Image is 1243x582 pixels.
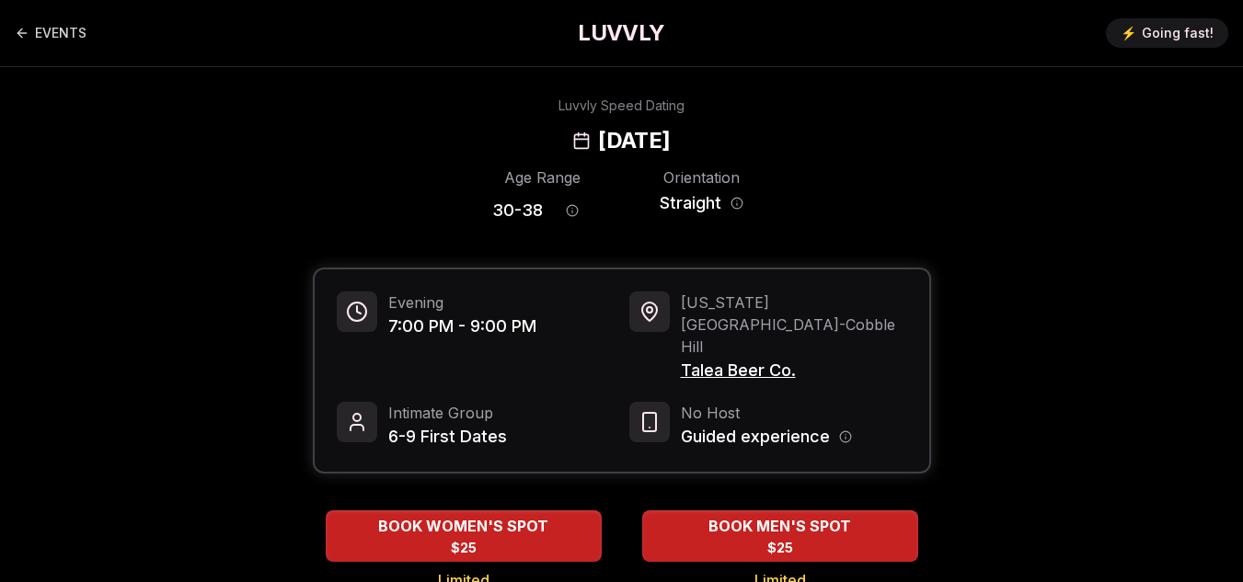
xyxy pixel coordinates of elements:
[1121,24,1136,42] span: ⚡️
[326,510,602,562] button: BOOK WOMEN'S SPOT - Limited
[388,291,536,314] span: Evening
[681,424,830,450] span: Guided experience
[388,402,507,424] span: Intimate Group
[651,166,752,188] div: Orientation
[1142,24,1214,42] span: Going fast!
[681,291,907,358] span: [US_STATE][GEOGRAPHIC_DATA] - Cobble Hill
[767,539,793,557] span: $25
[681,358,907,383] span: Talea Beer Co.
[578,18,664,48] a: LUVVLY
[731,197,743,210] button: Orientation information
[374,515,552,537] span: BOOK WOMEN'S SPOT
[839,430,852,443] button: Host information
[451,539,477,557] span: $25
[681,402,852,424] span: No Host
[492,166,593,188] div: Age Range
[388,314,536,339] span: 7:00 PM - 9:00 PM
[552,190,593,231] button: Age range information
[388,424,507,450] span: 6-9 First Dates
[660,190,721,216] span: Straight
[558,97,685,115] div: Luvvly Speed Dating
[705,515,855,537] span: BOOK MEN'S SPOT
[598,126,670,155] h2: [DATE]
[642,510,918,562] button: BOOK MEN'S SPOT - Limited
[492,198,543,223] span: 30 - 38
[15,15,86,51] a: Back to events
